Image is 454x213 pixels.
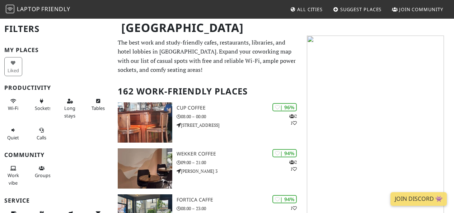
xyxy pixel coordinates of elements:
[272,195,297,203] div: | 94%
[113,102,303,143] a: Cup Coffee | 96% 21 Cup Coffee 08:00 – 00:00 [STREET_ADDRESS]
[8,172,19,186] span: People working
[177,105,303,111] h3: Cup Coffee
[7,134,19,141] span: Quiet
[4,18,109,40] h2: Filters
[4,124,22,143] button: Quiet
[89,95,107,114] button: Tables
[4,152,109,158] h3: Community
[330,3,385,16] a: Suggest Places
[4,197,109,204] h3: Service
[6,3,70,16] a: LaptopFriendly LaptopFriendly
[92,105,105,111] span: Work-friendly tables
[289,113,297,126] p: 2 1
[177,168,303,175] p: [PERSON_NAME] 3
[287,3,326,16] a: All Cities
[4,95,22,114] button: Wi-Fi
[297,6,323,13] span: All Cities
[290,205,297,212] p: 1
[41,5,70,13] span: Friendly
[61,95,79,121] button: Long stays
[17,5,40,13] span: Laptop
[177,151,303,157] h3: Wekker Coffee
[116,18,301,38] h1: [GEOGRAPHIC_DATA]
[35,172,51,179] span: Group tables
[177,113,303,120] p: 08:00 – 00:00
[35,105,51,111] span: Power sockets
[33,95,51,114] button: Sockets
[389,3,446,16] a: Join Community
[113,148,303,189] a: Wekker Coffee | 94% 21 Wekker Coffee 09:00 – 21:00 [PERSON_NAME] 3
[390,192,447,206] a: Join Discord 👾
[4,84,109,91] h3: Productivity
[118,102,172,143] img: Cup Coffee
[289,159,297,172] p: 2 1
[8,105,18,111] span: Stable Wi-Fi
[33,162,51,181] button: Groups
[177,205,303,212] p: 08:00 – 23:00
[33,124,51,143] button: Calls
[37,134,46,141] span: Video/audio calls
[399,6,443,13] span: Join Community
[64,105,75,119] span: Long stays
[4,47,109,54] h3: My Places
[6,5,14,13] img: LaptopFriendly
[118,38,298,75] p: The best work and study-friendly cafes, restaurants, libraries, and hotel lobbies in [GEOGRAPHIC_...
[272,149,297,157] div: | 94%
[340,6,382,13] span: Suggest Places
[118,80,298,102] h2: 162 Work-Friendly Places
[177,159,303,166] p: 09:00 – 21:00
[272,103,297,111] div: | 96%
[4,162,22,189] button: Work vibe
[118,148,172,189] img: Wekker Coffee
[177,122,303,129] p: [STREET_ADDRESS]
[177,197,303,203] h3: Fortica caffe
